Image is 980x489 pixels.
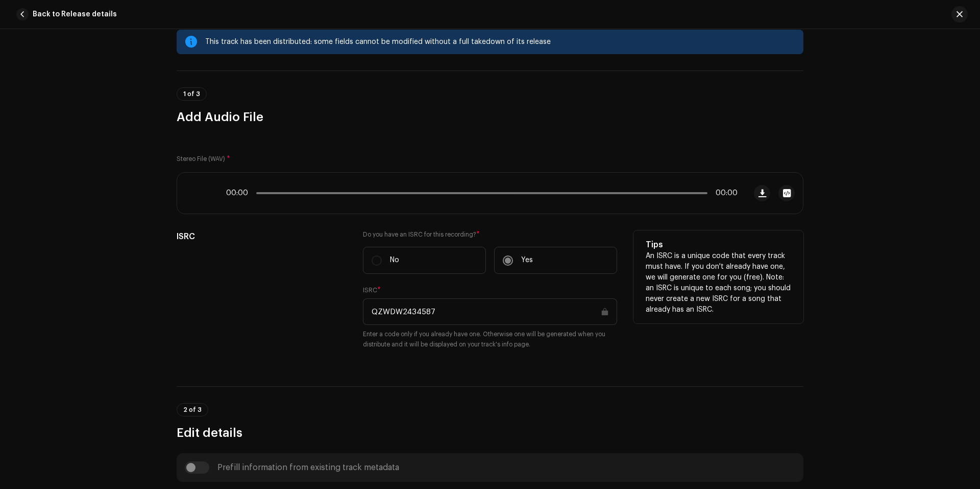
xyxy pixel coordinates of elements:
div: This track has been distributed: some fields cannot be modified without a full takedown of its re... [205,36,795,48]
span: 2 of 3 [183,407,202,413]
span: 1 of 3 [183,91,200,97]
h5: ISRC [177,230,347,243]
label: Do you have an ISRC for this recording? [363,230,617,239]
h5: Tips [646,239,791,251]
h3: Add Audio File [177,109,803,125]
h3: Edit details [177,425,803,441]
label: ISRC [363,286,381,294]
p: Yes [521,255,533,266]
span: 00:00 [226,189,252,197]
p: No [390,255,399,266]
small: Stereo File (WAV) [177,156,225,162]
p: An ISRC is a unique code that every track must have. If you don't already have one, we will gener... [646,251,791,315]
input: ABXYZ####### [363,298,617,325]
small: Enter a code only if you already have one. Otherwise one will be generated when you distribute an... [363,329,617,350]
span: 00:00 [712,189,738,197]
